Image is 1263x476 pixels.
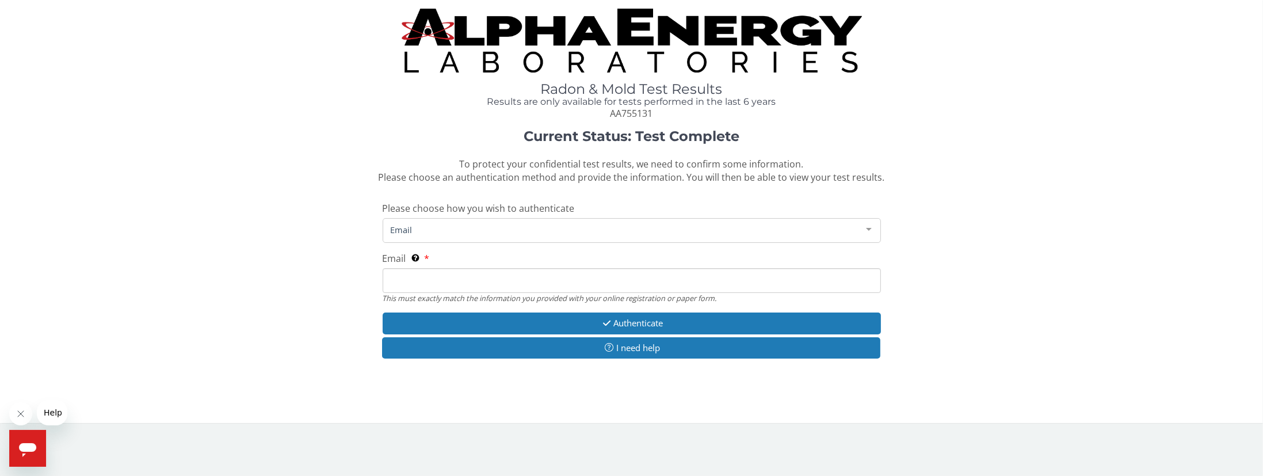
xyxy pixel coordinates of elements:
div: This must exactly match the information you provided with your online registration or paper form. [383,293,881,303]
img: TightCrop.jpg [402,9,862,73]
span: AA755131 [610,107,653,120]
button: Authenticate [383,313,881,334]
h4: Results are only available for tests performed in the last 6 years [383,97,881,107]
button: I need help [382,337,880,359]
span: To protect your confidential test results, we need to confirm some information. Please choose an ... [379,158,885,184]
span: Email [383,252,406,265]
strong: Current Status: Test Complete [524,128,739,144]
span: Please choose how you wish to authenticate [383,202,575,215]
h1: Radon & Mold Test Results [383,82,881,97]
span: Email [388,223,857,236]
iframe: Button to launch messaging window [9,430,46,467]
iframe: Message from company [37,400,67,425]
iframe: Close message [9,402,32,425]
